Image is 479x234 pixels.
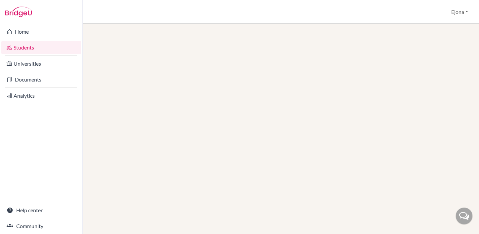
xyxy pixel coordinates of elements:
[1,41,81,54] a: Students
[1,25,81,38] a: Home
[448,6,471,18] button: Ejona
[1,219,81,233] a: Community
[1,204,81,217] a: Help center
[1,73,81,86] a: Documents
[1,57,81,70] a: Universities
[5,7,32,17] img: Bridge-U
[1,89,81,102] a: Analytics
